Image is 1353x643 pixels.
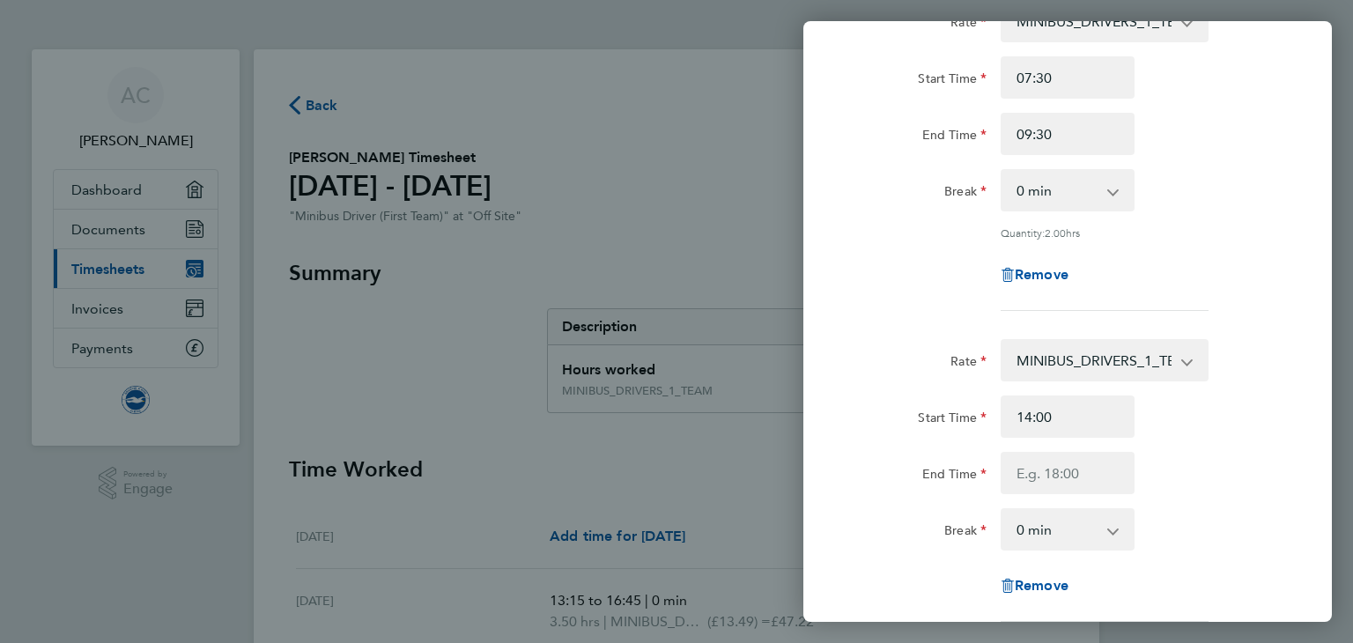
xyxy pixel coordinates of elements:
[1001,56,1135,99] input: E.g. 08:00
[1045,225,1066,240] span: 2.00
[1015,577,1068,594] span: Remove
[918,410,987,431] label: Start Time
[922,127,987,148] label: End Time
[950,14,987,35] label: Rate
[1001,579,1068,593] button: Remove
[944,183,987,204] label: Break
[1001,395,1135,438] input: E.g. 08:00
[1001,225,1209,240] div: Quantity: hrs
[944,522,987,543] label: Break
[1001,452,1135,494] input: E.g. 18:00
[1001,268,1068,282] button: Remove
[922,466,987,487] label: End Time
[1001,113,1135,155] input: E.g. 18:00
[1015,266,1068,283] span: Remove
[918,70,987,92] label: Start Time
[950,353,987,374] label: Rate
